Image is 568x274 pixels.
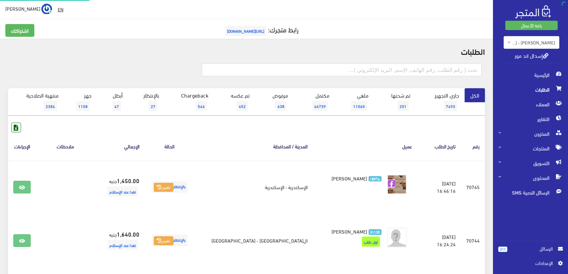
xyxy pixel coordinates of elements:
a: الرئيسية [493,67,568,82]
span: المحتوى [498,170,563,185]
td: الإسكندرية - الإسكندرية [194,160,313,214]
a: مرفوض638 [255,88,294,116]
a: تم شحنها251 [374,88,416,116]
input: بحث ( رقم الطلب, رقم الهاتف, الإسم, البريد اﻹلكتروني )... [202,63,482,76]
a: ... [PERSON_NAME] [5,3,52,14]
a: الكل [465,88,485,102]
span: 638 [275,101,287,111]
a: Chargeback546 [165,88,214,116]
span: 46739 [312,101,328,111]
span: الرسائل النصية SMS [498,185,563,200]
span: التقارير [498,112,563,126]
th: عميل [313,132,418,160]
span: 1108 [76,101,90,111]
a: ملغي11060 [335,88,374,116]
strong: 1,640.00 [117,230,139,238]
span: المنتجات [498,141,563,156]
button: تغيير [154,183,173,192]
td: جنيه [95,160,145,214]
iframe: Drift Widget Chat Controller [8,228,33,254]
img: ... [41,4,52,14]
th: تاريخ الطلب [418,132,461,160]
img: picture [387,174,407,194]
span: 251 [398,101,409,111]
span: 2384 [44,101,57,111]
span: 452 [237,101,248,111]
button: تغيير [154,236,173,246]
th: المدينة / المحافظة [194,132,313,160]
a: جاري التجهيز7493 [416,88,465,116]
span: 27 [149,101,157,111]
span: 7493 [444,101,457,111]
a: الرسائل النصية SMS [493,185,568,200]
span: 11060 [351,101,367,111]
a: جهز1108 [64,88,97,116]
a: 31130 [PERSON_NAME] [324,228,381,235]
a: المخزون [493,126,568,141]
img: avatar.png [387,228,407,248]
a: بالإنتظار27 [128,88,165,116]
a: أبطل47 [97,88,128,116]
a: 18974 [PERSON_NAME] [324,174,381,182]
a: رابط متجرك:[URL][DOMAIN_NAME] [223,23,299,35]
td: جنيه [95,214,145,267]
span: [PERSON_NAME] [332,227,367,236]
span: اول طلب [362,237,380,247]
strong: 1,450.00 [117,176,139,185]
a: منتهية الصلاحية2384 [8,88,64,116]
td: ال[GEOGRAPHIC_DATA] - [GEOGRAPHIC_DATA] [194,214,313,267]
a: تم عكسه452 [214,88,255,116]
a: مكتمل46739 [294,88,335,116]
span: بالإنتظار [152,181,187,193]
img: . [515,5,551,18]
th: الحالة [145,132,194,160]
a: 211 الرسائل [498,245,563,259]
span: 31130 [369,229,382,235]
span: العملاء [498,97,563,112]
span: نقدا عند الإستلام [107,240,138,250]
a: باقة الأعمال [505,21,558,30]
th: الإجراءات [8,132,36,160]
span: 47 [112,101,121,111]
th: اﻹجمالي [95,132,145,160]
th: ملاحظات [36,132,94,160]
span: الرسائل [513,245,553,252]
span: الرئيسية [498,67,563,82]
span: [URL][DOMAIN_NAME] [225,26,266,36]
a: التقارير [493,112,568,126]
span: الطلبات [498,82,563,97]
span: اﻹعدادات [504,259,552,267]
a: إسدال اند مور [515,50,548,60]
span: نقدا عند الإستلام [107,186,138,196]
td: 70745 [461,160,485,214]
a: العملاء [493,97,568,112]
span: 18974 [369,176,382,182]
span: المخزون [498,126,563,141]
a: اشتراكك [5,24,34,37]
td: [DATE] 16:46:16 [418,160,461,214]
th: رقم [461,132,485,160]
h2: الطلبات [8,47,485,55]
td: 70744 [461,214,485,267]
span: [PERSON_NAME] [332,173,367,183]
a: اﻹعدادات [498,259,563,270]
span: التسويق [498,156,563,170]
span: esdalandmore - مصر - اسدال اند مور [512,39,555,46]
span: esdalandmore - مصر - اسدال اند مور [504,36,559,49]
td: [DATE] 16:24:24 [418,214,461,267]
a: المنتجات [493,141,568,156]
span: 546 [196,101,207,111]
span: بالإنتظار [152,235,187,246]
a: EN [55,3,66,15]
a: الطلبات [493,82,568,97]
span: 211 [498,247,507,252]
span: [PERSON_NAME] [5,4,40,13]
a: المحتوى [493,170,568,185]
u: EN [58,5,63,13]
